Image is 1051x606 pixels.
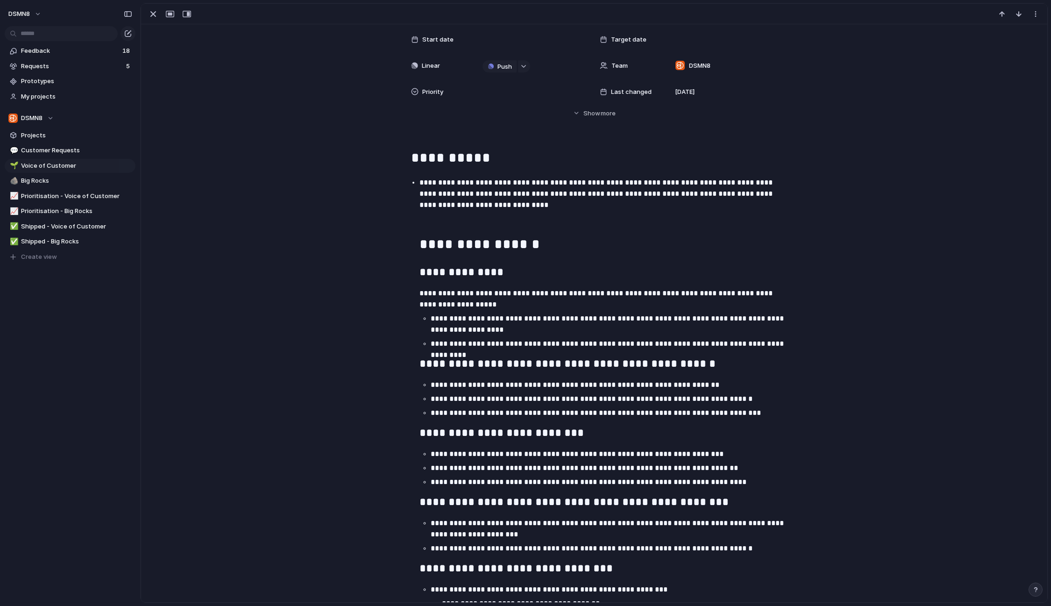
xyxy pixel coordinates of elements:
div: 📈 [10,206,16,217]
span: DSMN8 [8,9,30,19]
span: Last changed [611,87,652,97]
button: Push [483,60,517,72]
button: DSMN8 [4,7,46,21]
span: Push [497,62,512,71]
span: DSMN8 [21,114,43,123]
a: 📈Prioritisation - Voice of Customer [5,189,135,203]
span: Prioritisation - Voice of Customer [21,192,132,201]
button: 📈 [8,192,18,201]
span: Shipped - Big Rocks [21,237,132,246]
span: 5 [126,62,132,71]
span: Start date [422,35,454,44]
button: Showmore [411,105,777,121]
a: ✅Shipped - Voice of Customer [5,220,135,234]
div: 📈 [10,191,16,201]
a: My projects [5,90,135,104]
span: DSMN8 [689,61,710,71]
button: 💬 [8,146,18,155]
a: 🪨Big Rocks [5,174,135,188]
span: Prototypes [21,77,132,86]
div: 🌱 [10,160,16,171]
button: Create view [5,250,135,264]
span: Linear [422,61,440,71]
a: Projects [5,128,135,143]
span: Requests [21,62,123,71]
button: 🌱 [8,161,18,171]
span: Show [583,109,600,118]
span: Target date [611,35,646,44]
span: My projects [21,92,132,101]
div: ✅ [10,236,16,247]
span: Big Rocks [21,176,132,185]
span: more [601,109,616,118]
button: ✅ [8,237,18,246]
span: Feedback [21,46,120,56]
span: Customer Requests [21,146,132,155]
a: 💬Customer Requests [5,143,135,157]
div: ✅ [10,221,16,232]
div: 💬 [10,145,16,156]
button: 📈 [8,207,18,216]
a: 🌱Voice of Customer [5,159,135,173]
span: Voice of Customer [21,161,132,171]
span: Create view [21,252,57,262]
a: 📈Prioritisation - Big Rocks [5,204,135,218]
div: 🪨 [10,176,16,186]
a: Prototypes [5,74,135,88]
span: 18 [122,46,132,56]
span: Projects [21,131,132,140]
button: 🪨 [8,176,18,185]
span: Team [611,61,628,71]
span: Prioritisation - Big Rocks [21,207,132,216]
span: Shipped - Voice of Customer [21,222,132,231]
a: Requests5 [5,59,135,73]
a: ✅Shipped - Big Rocks [5,235,135,249]
button: ✅ [8,222,18,231]
button: DSMN8 [5,111,135,125]
span: [DATE] [675,87,695,97]
span: Priority [422,87,443,97]
a: Feedback18 [5,44,135,58]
